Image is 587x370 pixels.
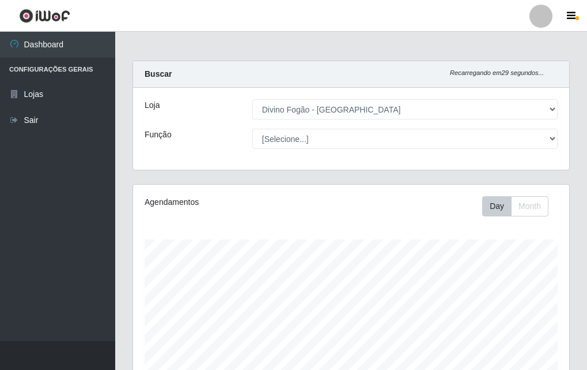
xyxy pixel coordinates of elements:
button: Day [482,196,512,216]
label: Loja [145,99,160,111]
button: Month [511,196,548,216]
i: Recarregando em 29 segundos... [450,69,544,76]
div: First group [482,196,548,216]
label: Função [145,129,172,141]
strong: Buscar [145,69,172,79]
div: Agendamentos [145,196,306,208]
div: Toolbar with button groups [482,196,558,216]
img: CoreUI Logo [19,9,70,23]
